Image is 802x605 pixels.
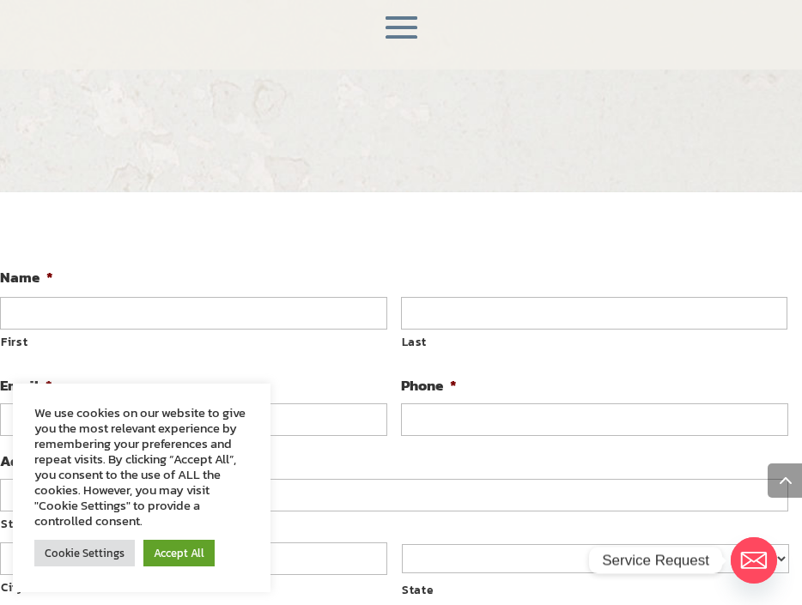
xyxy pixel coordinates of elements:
[1,512,788,535] label: Street Address
[731,537,777,584] a: Email
[34,540,135,566] a: Cookie Settings
[143,540,215,566] a: Accept All
[1,576,387,598] label: City
[402,330,788,353] label: Last
[401,376,457,395] label: Phone
[34,405,249,529] div: We use cookies on our website to give you the most relevant experience by remembering your prefer...
[402,578,788,601] label: State
[1,330,387,353] label: First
